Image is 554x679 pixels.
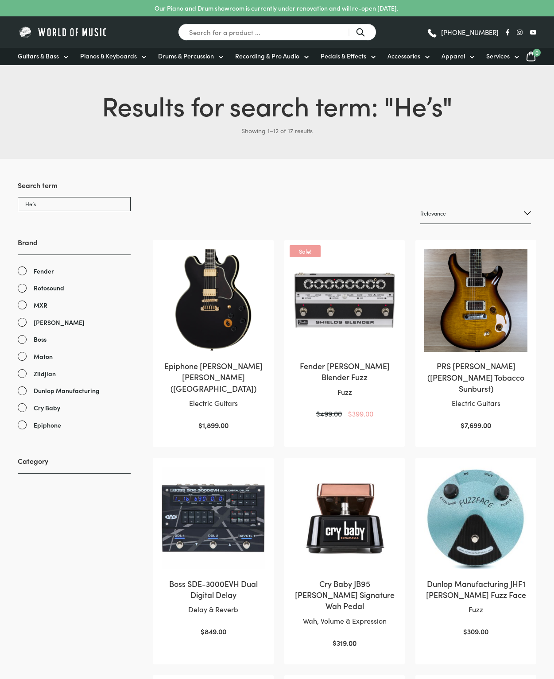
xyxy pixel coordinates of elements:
[293,386,396,398] p: Fuzz
[424,467,527,570] img: Dunlop Manufacturing Jimi Hendrix Fuzz Face
[18,456,131,473] h3: Category
[34,283,64,293] span: Rotosound
[321,51,366,61] span: Pedals & Effects
[387,51,420,61] span: Accessories
[18,197,131,211] input: Search products...
[18,237,131,255] h3: Brand
[34,403,60,413] span: Cry Baby
[162,249,265,431] a: Epiphone [PERSON_NAME] [PERSON_NAME] ([GEOGRAPHIC_DATA])Electric Guitars $1,899.00
[34,300,47,310] span: MXR
[424,249,527,431] a: PRS [PERSON_NAME] ([PERSON_NAME] Tobacco Sunburst)Electric Guitars $7,699.00
[162,249,265,352] img: Epiphone B.B. King Lucille Close View
[290,245,321,257] span: Sale!
[18,266,131,276] a: Fender
[18,25,108,39] img: World of Music
[441,29,499,35] span: [PHONE_NUMBER]
[162,604,265,615] p: Delay & Reverb
[293,467,396,570] img: Cry Baby JB95 JOE BONAMASSA Signature Wah
[18,317,131,328] a: [PERSON_NAME]
[18,334,131,344] a: Boss
[293,249,396,352] img: Fender Shields Blender Effect Pedal
[18,123,536,138] p: Showing 1–12 of 17 results
[34,420,61,430] span: Epiphone
[18,86,536,123] h1: Results for search term: " "
[533,49,541,57] span: 0
[18,180,131,197] h3: Search term
[18,403,131,413] a: Cry Baby
[424,249,527,352] img: PRS McCarty Tobacco Sunburst
[34,351,53,362] span: Maton
[293,467,396,649] a: Cry Baby JB95 [PERSON_NAME] Signature Wah PedalWah, Volume & Expression $319.00
[235,51,299,61] span: Recording & Pro Audio
[155,4,398,13] p: Our Piano and Drum showroom is currently under renovation and will re-open [DATE].
[201,626,205,636] span: $
[333,638,356,648] bdi: 319.00
[162,578,265,600] h2: Boss SDE-3000EVH Dual Digital Delay
[34,386,100,396] span: Dunlop Manufacturing
[333,638,337,648] span: $
[158,51,214,61] span: Drums & Percussion
[18,386,131,396] a: Dunlop Manufacturing
[420,203,531,224] select: Shop order
[18,300,131,310] a: MXR
[348,409,352,418] span: $
[162,467,265,637] a: Boss SDE-3000EVH Dual Digital DelayDelay & Reverb $849.00
[18,51,59,61] span: Guitars & Bass
[424,467,527,637] a: Dunlop Manufacturing JHF1 [PERSON_NAME] Fuzz FaceFuzz $309.00
[461,420,465,430] span: $
[34,369,56,379] span: Zildjian
[18,369,131,379] a: Zildjian
[162,397,265,409] p: Electric Guitars
[426,582,554,679] iframe: Chat with our support team
[426,26,499,39] a: [PHONE_NUMBER]
[18,351,131,362] a: Maton
[178,23,376,41] input: Search for a product ...
[18,237,131,430] div: Brand
[198,420,202,430] span: $
[34,334,46,344] span: Boss
[424,578,527,600] h2: Dunlop Manufacturing JHF1 [PERSON_NAME] Fuzz Face
[442,51,465,61] span: Apparel
[18,283,131,293] a: Rotosound
[80,51,137,61] span: Pianos & Keyboards
[394,86,442,123] span: He’s
[316,409,342,418] bdi: 499.00
[424,604,527,615] p: Fuzz
[293,615,396,627] p: Wah, Volume & Expression
[348,409,373,418] bdi: 399.00
[198,420,229,430] bdi: 1,899.00
[486,51,510,61] span: Services
[34,317,85,328] span: [PERSON_NAME]
[293,360,396,382] h2: Fender [PERSON_NAME] Blender Fuzz
[316,409,320,418] span: $
[461,420,491,430] bdi: 7,699.00
[162,360,265,394] h2: Epiphone [PERSON_NAME] [PERSON_NAME] ([GEOGRAPHIC_DATA])
[424,360,527,394] h2: PRS [PERSON_NAME] ([PERSON_NAME] Tobacco Sunburst)
[201,626,226,636] bdi: 849.00
[34,266,54,276] span: Fender
[424,397,527,409] p: Electric Guitars
[293,578,396,612] h2: Cry Baby JB95 [PERSON_NAME] Signature Wah Pedal
[162,467,265,570] img: Boss SDE-3000D EVH Dual Digital Delay Front
[18,420,131,430] a: Epiphone
[293,249,396,420] a: Fender [PERSON_NAME] Blender FuzzFuzz Sale!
